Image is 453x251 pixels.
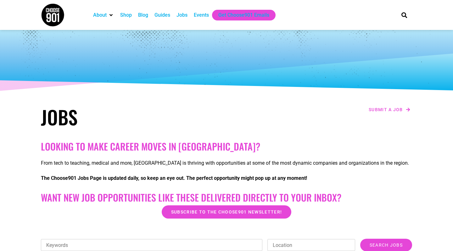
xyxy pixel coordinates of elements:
h2: Looking to make career moves in [GEOGRAPHIC_DATA]? [41,141,412,152]
h2: Want New Job Opportunities like these Delivered Directly to your Inbox? [41,192,412,203]
span: Subscribe to the Choose901 newsletter! [171,210,282,214]
a: About [93,11,107,19]
a: Blog [138,11,148,19]
nav: Main nav [90,10,391,20]
div: Search [399,10,410,20]
a: Events [194,11,209,19]
a: Subscribe to the Choose901 newsletter! [162,205,291,219]
input: Keywords [41,239,262,251]
div: About [90,10,117,20]
a: Get Choose901 Emails [218,11,269,19]
input: Location [267,239,355,251]
strong: The Choose901 Jobs Page is updated daily, so keep an eye out. The perfect opportunity might pop u... [41,175,307,181]
span: Submit a job [369,107,403,112]
h1: Jobs [41,106,223,128]
a: Shop [120,11,132,19]
a: Submit a job [367,106,412,114]
a: Jobs [176,11,187,19]
a: Guides [154,11,170,19]
p: From tech to teaching, medical and more, [GEOGRAPHIC_DATA] is thriving with opportunities at some... [41,159,412,167]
